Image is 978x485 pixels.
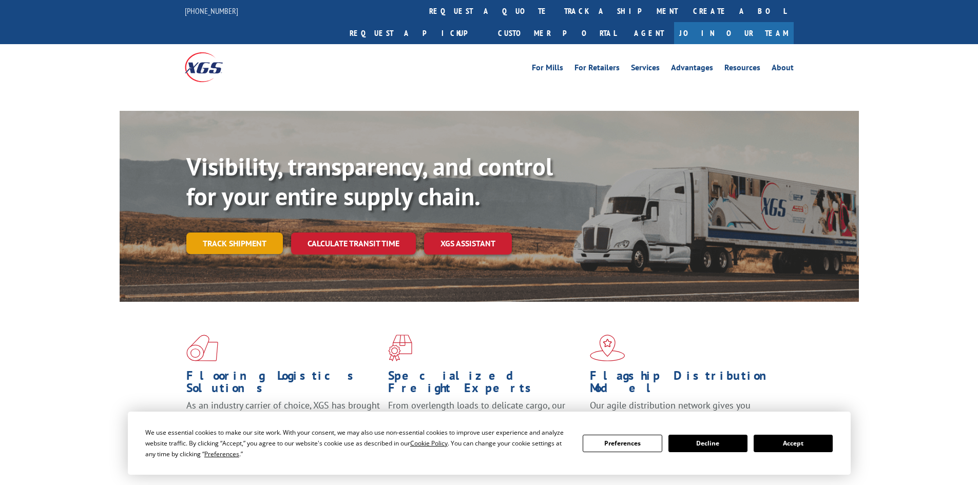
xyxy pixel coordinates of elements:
[388,370,582,399] h1: Specialized Freight Experts
[342,22,490,44] a: Request a pickup
[668,435,747,452] button: Decline
[185,6,238,16] a: [PHONE_NUMBER]
[186,399,380,436] span: As an industry carrier of choice, XGS has brought innovation and dedication to flooring logistics...
[186,150,553,212] b: Visibility, transparency, and control for your entire supply chain.
[410,439,448,448] span: Cookie Policy
[186,232,283,254] a: Track shipment
[186,335,218,361] img: xgs-icon-total-supply-chain-intelligence-red
[574,64,620,75] a: For Retailers
[424,232,512,255] a: XGS ASSISTANT
[291,232,416,255] a: Calculate transit time
[388,335,412,361] img: xgs-icon-focused-on-flooring-red
[145,427,570,459] div: We use essential cookies to make our site work. With your consent, we may also use non-essential ...
[128,412,851,475] div: Cookie Consent Prompt
[186,370,380,399] h1: Flooring Logistics Solutions
[590,399,779,423] span: Our agile distribution network gives you nationwide inventory management on demand.
[532,64,563,75] a: For Mills
[631,64,660,75] a: Services
[671,64,713,75] a: Advantages
[388,399,582,445] p: From overlength loads to delicate cargo, our experienced staff knows the best way to move your fr...
[724,64,760,75] a: Resources
[204,450,239,458] span: Preferences
[754,435,833,452] button: Accept
[590,370,784,399] h1: Flagship Distribution Model
[583,435,662,452] button: Preferences
[490,22,624,44] a: Customer Portal
[772,64,794,75] a: About
[624,22,674,44] a: Agent
[674,22,794,44] a: Join Our Team
[590,335,625,361] img: xgs-icon-flagship-distribution-model-red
